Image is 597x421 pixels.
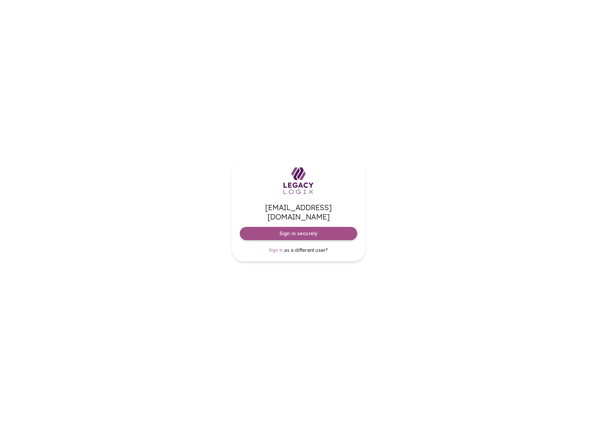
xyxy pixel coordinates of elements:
span: as a different user? [284,247,328,253]
button: Sign in securely [240,227,357,240]
a: Sign in [269,247,283,254]
span: Sign in [269,248,283,253]
span: Sign in securely [279,230,318,237]
span: [EMAIL_ADDRESS][DOMAIN_NAME] [240,203,357,222]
